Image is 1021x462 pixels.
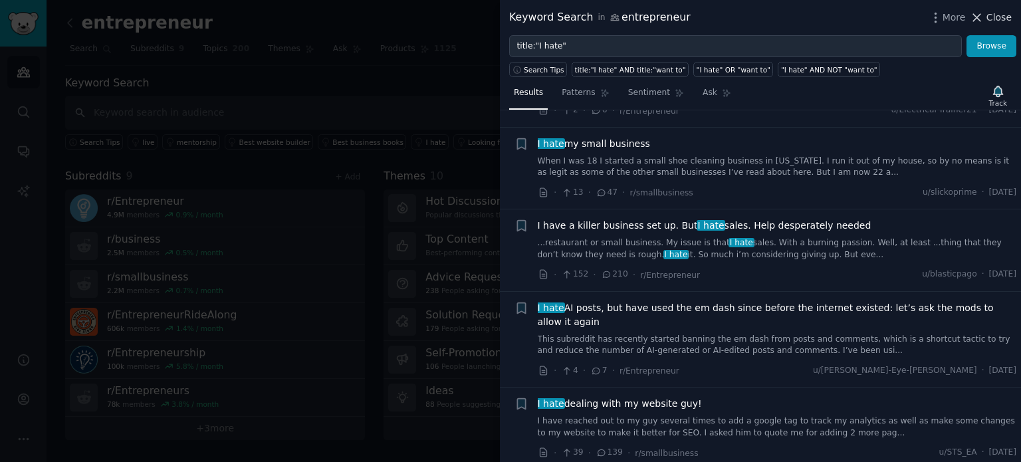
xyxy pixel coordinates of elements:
[989,104,1016,116] span: [DATE]
[697,65,770,74] div: "I hate" OR "want to"
[929,11,966,25] button: More
[989,98,1007,108] div: Track
[640,271,700,280] span: r/Entrepreneur
[588,185,591,199] span: ·
[729,238,754,247] span: I hate
[989,269,1016,281] span: [DATE]
[575,65,686,74] div: title:"I hate" AND title:"want to"
[561,187,583,199] span: 13
[561,365,578,377] span: 4
[635,449,698,458] span: r/smallbusiness
[982,365,984,377] span: ·
[538,334,1017,357] a: This subreddit has recently started banning the em dash from posts and comments, which is a short...
[612,364,615,378] span: ·
[590,365,607,377] span: 7
[590,104,607,116] span: 6
[781,65,877,74] div: "I hate" AND NOT "want to"
[633,268,635,282] span: ·
[982,447,984,459] span: ·
[693,62,773,77] a: "I hate" OR "want to"
[598,12,605,24] span: in
[538,397,702,411] a: I hatedealing with my website guy!
[536,138,566,149] span: I hate
[620,106,679,116] span: r/Entrepreneur
[620,366,679,376] span: r/Entrepreneur
[596,447,623,459] span: 139
[982,104,984,116] span: ·
[588,446,591,460] span: ·
[966,35,1016,58] button: Browse
[663,250,689,259] span: I hate
[970,11,1012,25] button: Close
[891,104,977,116] span: u/Electrical-Trainer21
[509,62,567,77] button: Search Tips
[939,447,976,459] span: u/STS_EA
[524,65,564,74] span: Search Tips
[982,187,984,199] span: ·
[593,268,596,282] span: ·
[538,219,871,233] span: I have a killer business set up. But sales. Help desperately needed
[624,82,689,110] a: Sentiment
[538,301,1017,329] span: AI posts, but have used the em dash since before the internet existed: let’s ask the mods to allo...
[561,269,588,281] span: 152
[778,62,880,77] a: "I hate" AND NOT "want to"
[554,185,556,199] span: ·
[922,269,976,281] span: u/blasticpago
[538,156,1017,179] a: When I was 18 I started a small shoe cleaning business in [US_STATE]. I run it out of my house, s...
[943,11,966,25] span: More
[627,446,630,460] span: ·
[986,11,1012,25] span: Close
[989,365,1016,377] span: [DATE]
[982,269,984,281] span: ·
[557,82,614,110] a: Patterns
[538,301,1017,329] a: I hateAI posts, but have used the em dash since before the internet existed: let’s ask the mods t...
[536,398,566,409] span: I hate
[703,87,717,99] span: Ask
[538,397,702,411] span: dealing with my website guy!
[538,137,650,151] a: I hatemy small business
[989,447,1016,459] span: [DATE]
[509,82,548,110] a: Results
[698,82,736,110] a: Ask
[697,220,726,231] span: I hate
[572,62,689,77] a: title:"I hate" AND title:"want to"
[630,188,693,197] span: r/smallbusiness
[561,104,578,116] span: 2
[596,187,618,199] span: 47
[538,137,650,151] span: my small business
[538,237,1017,261] a: ...restaurant or small business. My issue is thatI hatesales. With a burning passion. Well, at le...
[536,302,566,313] span: I hate
[554,268,556,282] span: ·
[989,187,1016,199] span: [DATE]
[612,104,615,118] span: ·
[538,415,1017,439] a: I have reached out to my guy several times to add a google tag to track my analytics as well as m...
[554,446,556,460] span: ·
[554,104,556,118] span: ·
[583,364,586,378] span: ·
[601,269,628,281] span: 210
[923,187,977,199] span: u/slickoprime
[509,9,691,26] div: Keyword Search entrepreneur
[562,87,595,99] span: Patterns
[509,35,962,58] input: Try a keyword related to your business
[628,87,670,99] span: Sentiment
[538,219,871,233] a: I have a killer business set up. ButI hatesales. Help desperately needed
[554,364,556,378] span: ·
[561,447,583,459] span: 39
[514,87,543,99] span: Results
[984,82,1012,110] button: Track
[622,185,625,199] span: ·
[813,365,977,377] span: u/[PERSON_NAME]-Eye-[PERSON_NAME]
[583,104,586,118] span: ·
